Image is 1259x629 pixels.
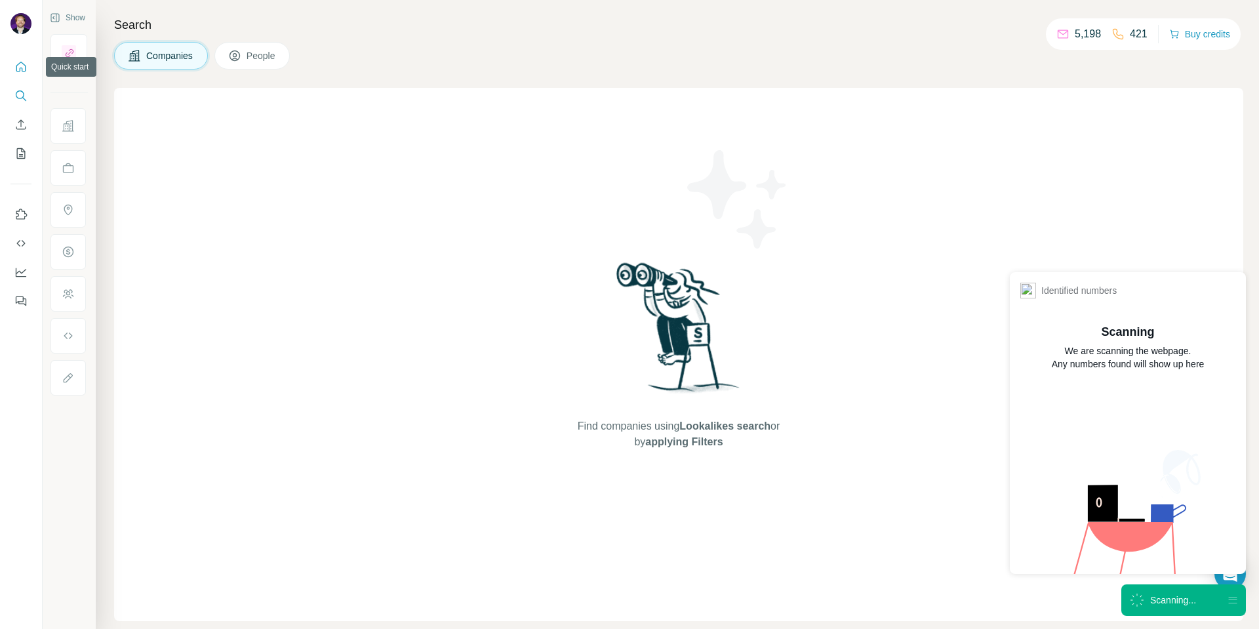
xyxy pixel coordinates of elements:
span: Companies [146,49,194,62]
button: Buy credits [1169,25,1230,43]
span: Lookalikes search [679,420,770,432]
button: My lists [10,142,31,165]
img: Surfe Illustration - Stars [679,140,797,258]
button: Show [41,8,94,28]
span: People [247,49,277,62]
button: Quick start [10,55,31,79]
span: Find companies using or by [574,418,784,450]
span: applying Filters [645,436,723,447]
button: Search [10,84,31,108]
button: Feedback [10,289,31,313]
button: Dashboard [10,260,31,284]
button: Use Surfe on LinkedIn [10,203,31,226]
button: Use Surfe API [10,232,31,255]
h4: Search [114,16,1243,34]
p: 421 [1130,26,1148,42]
img: Surfe Illustration - Woman searching with binoculars [610,259,747,405]
button: Enrich CSV [10,113,31,136]
img: Avatar [10,13,31,34]
p: 5,198 [1075,26,1101,42]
